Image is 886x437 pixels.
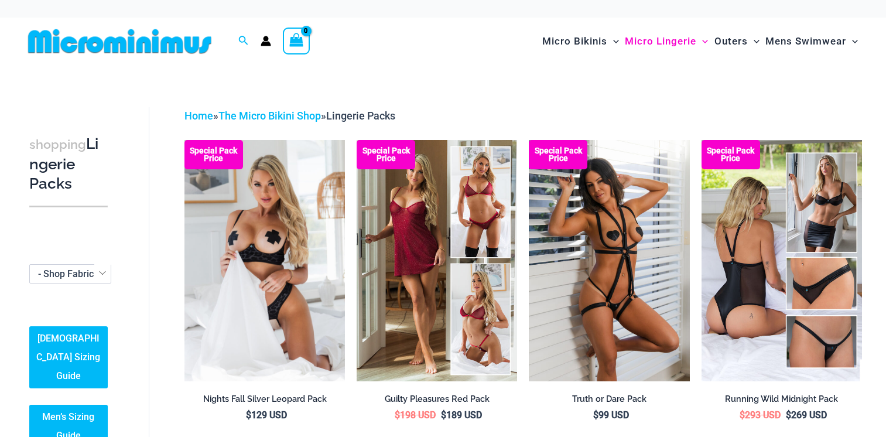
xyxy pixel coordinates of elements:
b: Special Pack Price [357,147,415,162]
span: - Shop Fabric Type [30,265,111,283]
h2: Guilty Pleasures Red Pack [357,394,517,405]
span: $ [593,409,598,421]
span: $ [395,409,400,421]
nav: Site Navigation [538,22,863,61]
a: View Shopping Cart, empty [283,28,310,54]
a: Guilty Pleasures Red Collection Pack F Guilty Pleasures Red Collection Pack BGuilty Pleasures Red... [357,140,517,381]
h2: Truth or Dare Pack [529,394,689,405]
span: $ [786,409,791,421]
bdi: 99 USD [593,409,629,421]
bdi: 198 USD [395,409,436,421]
a: Truth or Dare Black 1905 Bodysuit 611 Micro 07 Truth or Dare Black 1905 Bodysuit 611 Micro 06Trut... [529,140,689,381]
a: The Micro Bikini Shop [218,110,321,122]
a: [DEMOGRAPHIC_DATA] Sizing Guide [29,326,108,388]
a: Truth or Dare Pack [529,394,689,409]
span: $ [246,409,251,421]
img: All Styles (1) [702,140,862,381]
img: Guilty Pleasures Red Collection Pack F [357,140,517,381]
a: Nights Fall Silver Leopard 1036 Bra 6046 Thong 09v2 Nights Fall Silver Leopard 1036 Bra 6046 Thon... [184,140,345,381]
b: Special Pack Price [184,147,243,162]
span: Menu Toggle [696,26,708,56]
span: Micro Bikinis [542,26,607,56]
span: Micro Lingerie [625,26,696,56]
b: Special Pack Price [702,147,760,162]
bdi: 269 USD [786,409,827,421]
a: Guilty Pleasures Red Pack [357,394,517,409]
bdi: 293 USD [740,409,781,421]
a: Running Wild Midnight Pack [702,394,862,409]
img: Truth or Dare Black 1905 Bodysuit 611 Micro 07 [529,140,689,381]
a: Search icon link [238,34,249,49]
span: shopping [29,137,86,152]
span: $ [740,409,745,421]
span: Menu Toggle [607,26,619,56]
span: Menu Toggle [748,26,760,56]
a: Nights Fall Silver Leopard Pack [184,394,345,409]
img: MM SHOP LOGO FLAT [23,28,216,54]
a: OutersMenu ToggleMenu Toggle [711,23,762,59]
b: Special Pack Price [529,147,587,162]
span: » » [184,110,395,122]
a: All Styles (1) Running Wild Midnight 1052 Top 6512 Bottom 04Running Wild Midnight 1052 Top 6512 B... [702,140,862,381]
span: Menu Toggle [846,26,858,56]
span: $ [441,409,446,421]
h3: Lingerie Packs [29,134,108,194]
bdi: 129 USD [246,409,287,421]
span: - Shop Fabric Type [29,264,111,284]
img: Nights Fall Silver Leopard 1036 Bra 6046 Thong 09v2 [184,140,345,381]
a: Account icon link [261,36,271,46]
span: Outers [714,26,748,56]
span: - Shop Fabric Type [38,268,117,279]
a: Micro LingerieMenu ToggleMenu Toggle [622,23,711,59]
bdi: 189 USD [441,409,482,421]
a: Mens SwimwearMenu ToggleMenu Toggle [762,23,861,59]
h2: Running Wild Midnight Pack [702,394,862,405]
a: Home [184,110,213,122]
span: Mens Swimwear [765,26,846,56]
span: Lingerie Packs [326,110,395,122]
h2: Nights Fall Silver Leopard Pack [184,394,345,405]
a: Micro BikinisMenu ToggleMenu Toggle [539,23,622,59]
